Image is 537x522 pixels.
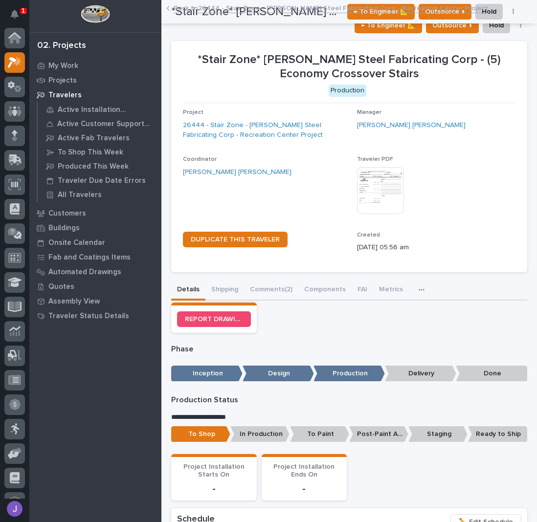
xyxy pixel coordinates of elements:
[38,131,161,145] a: Active Fab Travelers
[243,366,314,382] p: Design
[58,106,154,114] p: Active Installation Travelers
[489,20,504,31] span: Hold
[355,18,422,33] button: ← To Engineer 📐
[352,280,373,301] button: FAI
[432,20,472,31] span: Outsource ↑
[38,188,161,201] a: All Travelers
[185,316,243,323] span: REPORT DRAWING/DESIGN ISSUE
[298,280,352,301] button: Components
[426,18,479,33] button: Outsource ↑
[38,117,161,130] a: Active Customer Support Travelers
[273,463,335,478] span: Project Installation Ends On
[357,156,393,162] span: Traveler PDF
[29,220,161,235] a: Buildings
[58,162,129,171] p: Produced This Week
[38,159,161,173] a: Produced This Week
[468,426,527,442] p: Ready to Ship
[4,4,25,24] button: Notifications
[58,148,123,157] p: To Shop This Week
[48,224,80,233] p: Buildings
[361,20,416,31] span: ← To Engineer 📐
[48,268,121,277] p: Automated Drawings
[48,312,129,321] p: Traveler Status Details
[29,235,161,250] a: Onsite Calendar
[48,91,82,100] p: Travelers
[57,120,154,129] p: Active Customer Support Travelers
[373,280,409,301] button: Metrics
[357,120,466,130] a: [PERSON_NAME] [PERSON_NAME]
[22,7,25,14] p: 1
[29,294,161,308] a: Assembly View
[29,279,161,294] a: Quotes
[171,366,243,382] p: Inception
[408,426,468,442] p: Staging
[230,426,290,442] p: In Production
[4,499,25,519] button: users-avatar
[38,174,161,187] a: Traveler Due Date Errors
[48,209,86,218] p: Customers
[191,236,280,243] span: DUPLICATE THIS TRAVELER
[183,120,349,141] a: 26444 - Stair Zone - [PERSON_NAME] Steel Fabricating Corp - Recreation Center Project
[174,2,488,13] a: Back to26444 - Stair Zone - [PERSON_NAME] Steel Fabricating Corp - Recreation Center Project
[349,426,408,442] p: Post-Paint Assembly
[29,250,161,264] a: Fab and Coatings Items
[37,41,86,51] div: 02. Projects
[81,5,110,23] img: Workspace Logo
[48,253,131,262] p: Fab and Coatings Items
[48,76,77,85] p: Projects
[183,167,291,177] a: [PERSON_NAME] [PERSON_NAME]
[171,345,527,354] p: Phase
[48,62,78,70] p: My Work
[58,191,102,199] p: All Travelers
[183,463,245,478] span: Project Installation Starts On
[290,426,349,442] p: To Paint
[183,232,288,247] a: DUPLICATE THIS TRAVELER
[183,109,203,115] span: Project
[177,483,251,495] p: -
[171,395,527,405] p: Production Status
[357,232,380,238] span: Created
[29,308,161,323] a: Traveler Status Details
[38,103,161,116] a: Active Installation Travelers
[29,264,161,279] a: Automated Drawings
[244,280,298,301] button: Comments (2)
[313,366,385,382] p: Production
[385,366,456,382] p: Delivery
[268,483,341,495] p: -
[329,85,366,97] div: Production
[48,283,74,291] p: Quotes
[177,311,251,327] a: REPORT DRAWING/DESIGN ISSUE
[205,280,244,301] button: Shipping
[357,109,381,115] span: Manager
[483,18,510,33] button: Hold
[29,206,161,220] a: Customers
[171,426,230,442] p: To Shop
[29,73,161,87] a: Projects
[183,53,515,81] p: *Stair Zone* [PERSON_NAME] Steel Fabricating Corp - (5) Economy Crossover Stairs
[357,242,523,253] p: [DATE] 05:56 am
[58,176,146,185] p: Traveler Due Date Errors
[48,297,100,306] p: Assembly View
[171,280,205,301] button: Details
[38,145,161,159] a: To Shop This Week
[58,134,130,143] p: Active Fab Travelers
[29,58,161,73] a: My Work
[12,10,25,25] div: Notifications1
[48,239,105,247] p: Onsite Calendar
[456,366,527,382] p: Done
[183,156,217,162] span: Coordinator
[29,87,161,102] a: Travelers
